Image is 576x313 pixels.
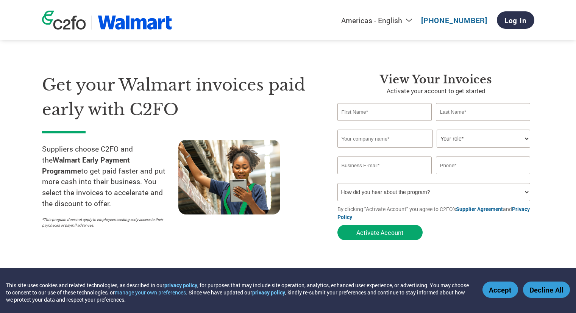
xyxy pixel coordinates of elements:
h3: View your invoices [337,73,534,86]
div: This site uses cookies and related technologies, as described in our , for purposes that may incl... [6,282,471,303]
a: Supplier Agreement [456,205,503,213]
h1: Get your Walmart invoices paid early with C2FO [42,73,315,122]
p: Suppliers choose C2FO and the to get paid faster and put more cash into their business. You selec... [42,144,178,209]
p: *This program does not apply to employees seeking early access to their paychecks or payroll adva... [42,217,171,228]
img: supply chain worker [178,140,280,214]
button: Activate Account [337,225,423,240]
input: Invalid Email format [337,156,432,174]
input: Last Name* [436,103,531,121]
a: privacy policy [252,289,285,296]
button: Decline All [523,282,570,298]
p: Activate your account to get started [337,86,534,95]
a: [PHONE_NUMBER] [421,16,487,25]
input: First Name* [337,103,432,121]
button: manage your own preferences [115,289,186,296]
div: Inavlid Phone Number [436,175,531,180]
img: Walmart [98,16,172,30]
a: privacy policy [164,282,197,289]
select: Title/Role [437,130,530,148]
button: Accept [482,282,518,298]
div: Invalid first name or first name is too long [337,122,432,127]
input: Phone* [436,156,531,174]
a: Log In [497,11,534,29]
strong: Walmart Early Payment Programme [42,155,130,175]
div: Invalid last name or last name is too long [436,122,531,127]
div: Inavlid Email Address [337,175,432,180]
input: Your company name* [337,130,433,148]
p: By clicking "Activate Account" you agree to C2FO's and [337,205,534,221]
a: Privacy Policy [337,205,530,221]
div: Invalid company name or company name is too long [337,149,531,153]
img: c2fo logo [42,11,86,30]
